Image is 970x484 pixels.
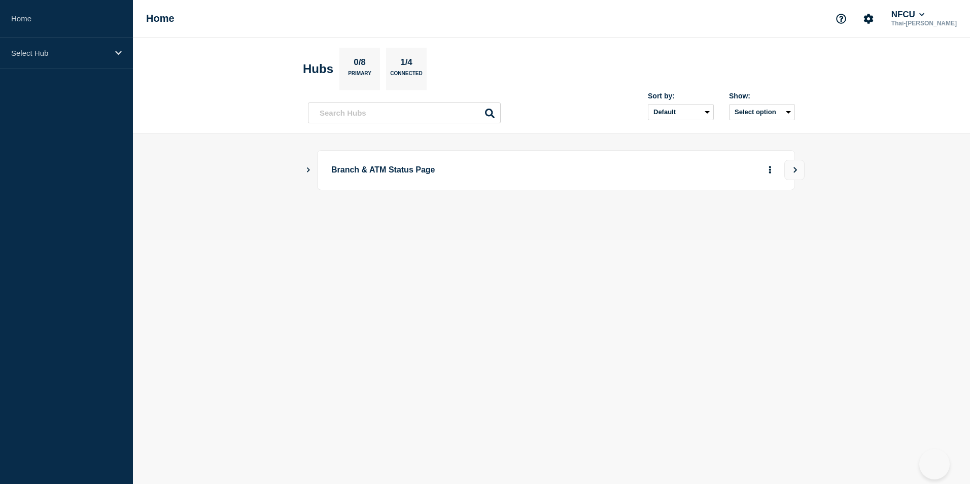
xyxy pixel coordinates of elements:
[830,8,852,29] button: Support
[350,57,370,71] p: 0/8
[146,13,175,24] h1: Home
[729,104,795,120] button: Select option
[764,161,777,180] button: More actions
[306,166,311,174] button: Show Connected Hubs
[858,8,879,29] button: Account settings
[390,71,422,81] p: Connected
[308,102,501,123] input: Search Hubs
[889,10,927,20] button: NFCU
[784,160,805,180] button: View
[648,104,714,120] select: Sort by
[331,161,612,180] p: Branch & ATM Status Page
[648,92,714,100] div: Sort by:
[397,57,417,71] p: 1/4
[889,20,959,27] p: Thai-[PERSON_NAME]
[348,71,371,81] p: Primary
[919,449,950,479] iframe: Help Scout Beacon - Open
[303,62,333,76] h2: Hubs
[729,92,795,100] div: Show:
[11,49,109,57] p: Select Hub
